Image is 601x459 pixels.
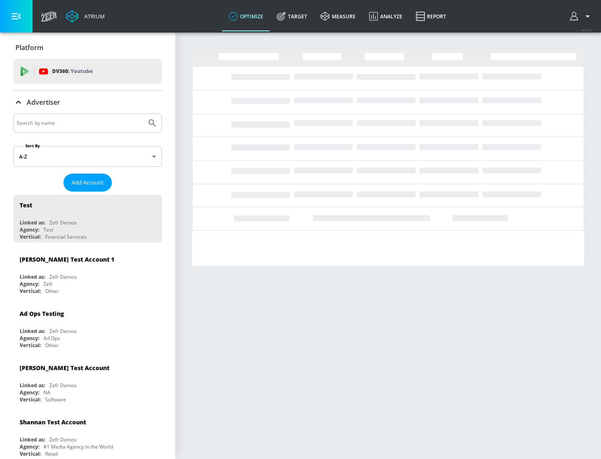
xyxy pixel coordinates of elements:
div: Agency: [20,443,39,450]
div: Zefr Demos [49,273,77,280]
div: Zefr Demos [49,219,77,226]
div: Ad Ops Testing [20,310,64,318]
span: Add Account [72,178,104,187]
div: Vertical: [20,450,41,457]
div: Atrium [81,13,105,20]
div: [PERSON_NAME] Test Account [20,364,109,372]
div: Vertical: [20,288,41,295]
div: [PERSON_NAME] Test Account 1Linked as:Zefr DemosAgency:ZefrVertical:Other [13,249,162,297]
div: Platform [13,36,162,59]
p: DV360: [52,67,93,76]
div: Ad Ops TestingLinked as:Zefr DemosAgency:Ad OpsVertical:Other [13,303,162,351]
div: Linked as: [20,328,45,335]
div: Other [45,288,58,295]
div: Linked as: [20,273,45,280]
a: Target [270,1,314,31]
div: Linked as: [20,219,45,226]
a: optimize [222,1,270,31]
div: Agency: [20,280,39,288]
div: TestLinked as:Zefr DemosAgency:TestVertical:Financial Services [13,195,162,242]
a: Analyze [362,1,409,31]
div: Zefr [43,280,53,288]
div: Vertical: [20,342,41,349]
div: Test [43,226,53,233]
a: measure [314,1,362,31]
div: Zefr Demos [49,382,77,389]
div: Advertiser [13,91,162,114]
a: Report [409,1,453,31]
div: A-Z [13,146,162,167]
span: v 4.25.4 [581,28,593,32]
p: Youtube [71,67,93,76]
div: Linked as: [20,382,45,389]
div: Test [20,201,32,209]
div: Linked as: [20,436,45,443]
p: Platform [15,43,43,52]
div: [PERSON_NAME] Test AccountLinked as:Zefr DemosAgency:NAVertical:Software [13,358,162,405]
div: [PERSON_NAME] Test Account 1 [20,255,114,263]
div: Vertical: [20,396,41,403]
div: #1 Media Agency in the World [43,443,113,450]
div: Zefr Demos [49,436,77,443]
div: Zefr Demos [49,328,77,335]
div: Software [45,396,66,403]
div: Agency: [20,226,39,233]
input: Search by name [17,118,143,129]
div: Ad Ops [43,335,60,342]
div: Agency: [20,335,39,342]
div: Other [45,342,58,349]
a: Atrium [66,10,105,23]
div: Shannan Test Account [20,418,86,426]
div: Financial Services [45,233,86,240]
button: Add Account [63,174,112,192]
label: Sort By [24,143,42,149]
p: Advertiser [27,98,60,107]
div: Vertical: [20,233,41,240]
div: Agency: [20,389,39,396]
div: Retail [45,450,58,457]
div: DV360: Youtube [13,59,162,84]
div: NA [43,389,51,396]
